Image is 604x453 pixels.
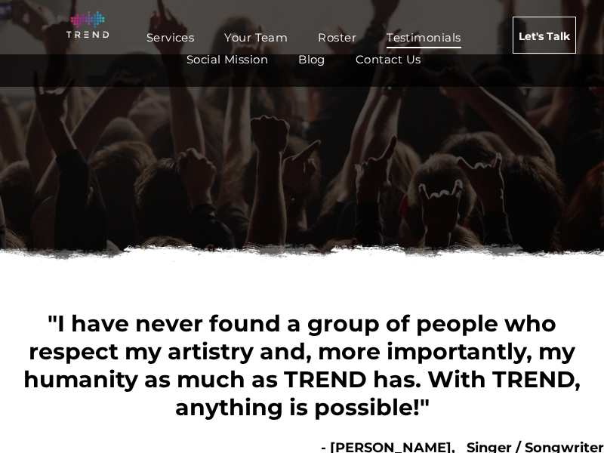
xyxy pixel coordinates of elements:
a: Your Team [209,26,303,48]
a: Blog [283,48,341,70]
a: Services [131,26,210,48]
a: Contact Us [341,48,436,70]
a: Roster [303,26,371,48]
span: "I have never found a group of people who respect my artistry and, more importantly, my humanity ... [23,310,581,421]
a: Testimonials [371,26,476,48]
a: Social Mission [171,48,283,70]
span: Let's Talk [519,17,570,55]
a: Let's Talk [513,17,576,54]
img: logo [66,11,109,38]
